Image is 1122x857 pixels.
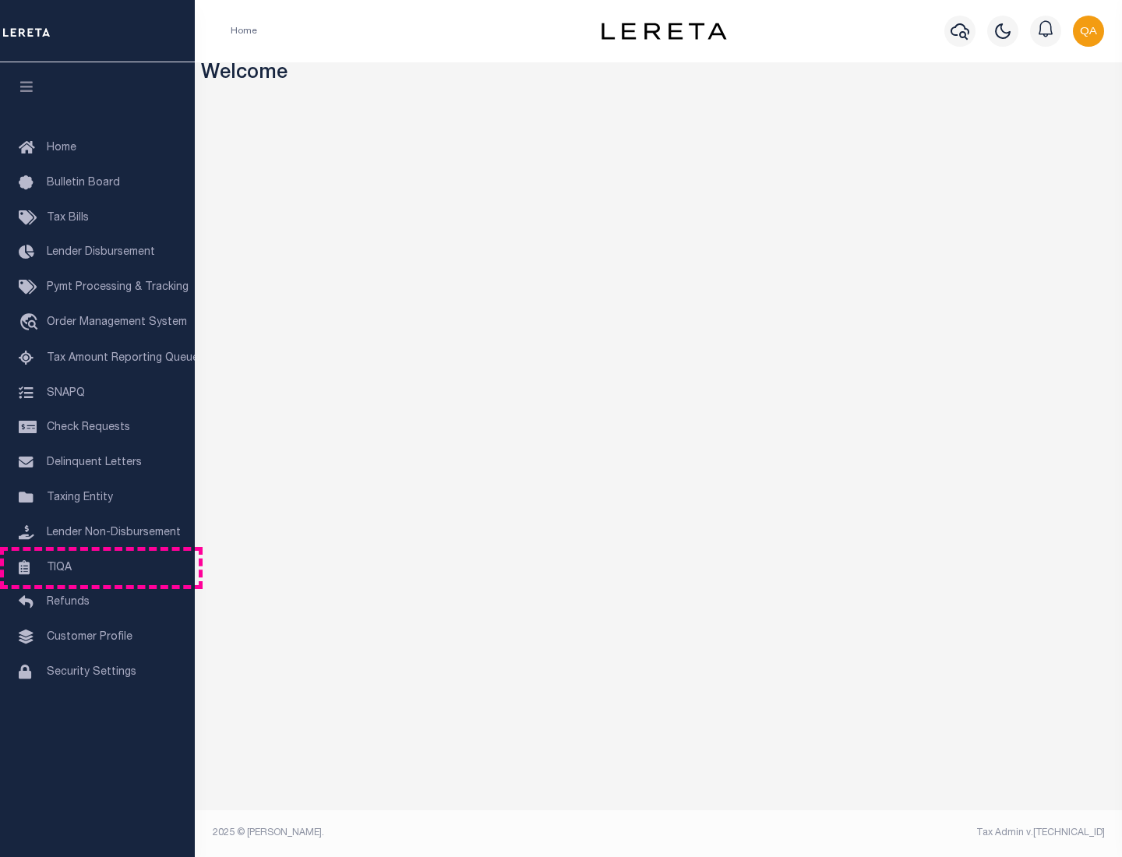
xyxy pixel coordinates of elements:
[47,457,142,468] span: Delinquent Letters
[47,317,187,328] span: Order Management System
[47,667,136,678] span: Security Settings
[1073,16,1104,47] img: svg+xml;base64,PHN2ZyB4bWxucz0iaHR0cDovL3d3dy53My5vcmcvMjAwMC9zdmciIHBvaW50ZXItZXZlbnRzPSJub25lIi...
[47,387,85,398] span: SNAPQ
[19,313,44,333] i: travel_explore
[47,492,113,503] span: Taxing Entity
[47,562,72,573] span: TIQA
[47,597,90,608] span: Refunds
[231,24,257,38] li: Home
[47,247,155,258] span: Lender Disbursement
[201,826,659,840] div: 2025 © [PERSON_NAME].
[47,527,181,538] span: Lender Non-Disbursement
[670,826,1105,840] div: Tax Admin v.[TECHNICAL_ID]
[602,23,726,40] img: logo-dark.svg
[47,353,199,364] span: Tax Amount Reporting Queue
[47,178,120,189] span: Bulletin Board
[47,422,130,433] span: Check Requests
[47,213,89,224] span: Tax Bills
[47,282,189,293] span: Pymt Processing & Tracking
[47,143,76,153] span: Home
[201,62,1117,86] h3: Welcome
[47,632,132,643] span: Customer Profile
